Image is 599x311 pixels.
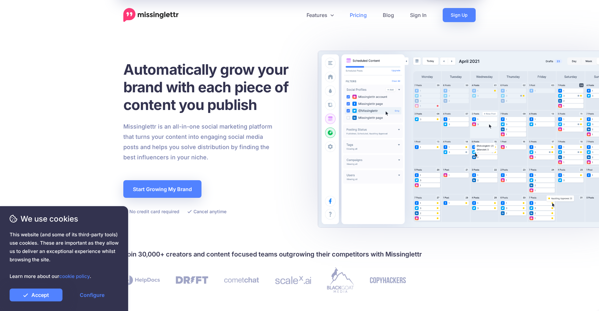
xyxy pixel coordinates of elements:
[123,207,179,215] li: No credit card required
[123,61,304,113] h1: Automatically grow your brand with each piece of content you publish
[59,273,90,279] a: cookie policy
[10,289,62,301] a: Accept
[123,8,179,22] a: Home
[299,8,342,22] a: Features
[187,207,226,215] li: Cancel anytime
[443,8,476,22] a: Sign Up
[342,8,375,22] a: Pricing
[375,8,402,22] a: Blog
[123,249,476,259] h4: Join 30,000+ creators and content focused teams outgrowing their competitors with Missinglettr
[123,122,273,163] p: Missinglettr is an all-in-one social marketing platform that turns your content into engaging soc...
[66,289,119,301] a: Configure
[123,180,201,198] a: Start Growing My Brand
[10,213,119,224] span: We use cookies
[10,231,119,281] span: This website (and some of its third-party tools) use cookies. These are important as they allow u...
[402,8,435,22] a: Sign In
